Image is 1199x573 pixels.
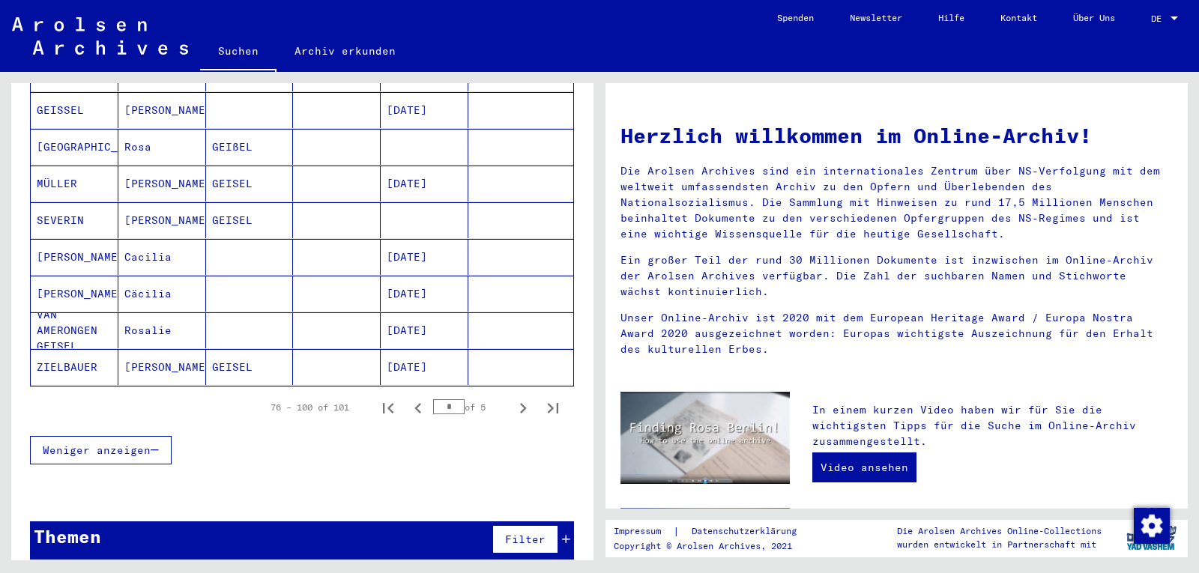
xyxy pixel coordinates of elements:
div: of 5 [433,400,508,414]
span: Filter [505,533,546,546]
button: Last page [538,392,568,422]
p: In einem kurzen Video haben wir für Sie die wichtigsten Tipps für die Suche im Online-Archiv zusa... [812,402,1173,449]
mat-cell: [GEOGRAPHIC_DATA] [31,129,118,165]
div: 76 – 100 of 101 [271,401,349,414]
mat-cell: [PERSON_NAME] [31,239,118,275]
mat-cell: [PERSON_NAME] [118,202,206,238]
img: Zustimmung ändern [1134,508,1170,544]
img: video.jpg [620,392,790,484]
mat-cell: GEISEL [206,166,294,201]
button: Next page [508,392,538,422]
mat-cell: GEISSEL [31,92,118,128]
mat-cell: GEISEL [206,202,294,238]
a: Datenschutzerklärung [680,524,815,539]
p: Die Arolsen Archives sind ein internationales Zentrum über NS-Verfolgung mit dem weltweit umfasse... [620,163,1173,242]
a: Archiv erkunden [277,33,414,69]
button: Filter [492,525,558,554]
mat-cell: [DATE] [381,312,468,348]
p: wurden entwickelt in Partnerschaft mit [897,538,1102,551]
mat-cell: SEVERIN [31,202,118,238]
mat-cell: [PERSON_NAME] [118,166,206,201]
mat-cell: [DATE] [381,349,468,385]
mat-cell: Rosa [118,129,206,165]
button: Previous page [403,392,433,422]
mat-cell: Cacilia [118,239,206,275]
mat-cell: GEISEL [206,349,294,385]
img: yv_logo.png [1123,519,1180,557]
mat-cell: ZIELBAUER [31,349,118,385]
p: Copyright © Arolsen Archives, 2021 [614,539,815,553]
a: Suchen [200,33,277,72]
mat-cell: [PERSON_NAME] [118,92,206,128]
button: Weniger anzeigen [30,436,172,464]
div: Zustimmung ändern [1133,507,1169,543]
a: Impressum [614,524,673,539]
span: DE [1151,13,1168,24]
img: Arolsen_neg.svg [12,17,188,55]
mat-cell: [DATE] [381,166,468,201]
mat-cell: [DATE] [381,276,468,312]
h1: Herzlich willkommen im Online-Archiv! [620,120,1173,151]
div: | [614,524,815,539]
mat-cell: GEIßEL [206,129,294,165]
a: Video ansehen [812,452,916,482]
mat-cell: Rosalie [118,312,206,348]
span: Weniger anzeigen [43,443,151,457]
p: Die Arolsen Archives Online-Collections [897,524,1102,538]
p: Unser Online-Archiv ist 2020 mit dem European Heritage Award / Europa Nostra Award 2020 ausgezeic... [620,310,1173,357]
mat-cell: [DATE] [381,239,468,275]
p: Ein großer Teil der rund 30 Millionen Dokumente ist inzwischen im Online-Archiv der Arolsen Archi... [620,252,1173,300]
mat-cell: VAN AMERONGEN GEISEL [31,312,118,348]
button: First page [373,392,403,422]
div: Themen [34,523,101,550]
mat-cell: [PERSON_NAME] [31,276,118,312]
mat-cell: MÜLLER [31,166,118,201]
mat-cell: [DATE] [381,92,468,128]
mat-cell: Cäcilia [118,276,206,312]
mat-cell: [PERSON_NAME] [118,349,206,385]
